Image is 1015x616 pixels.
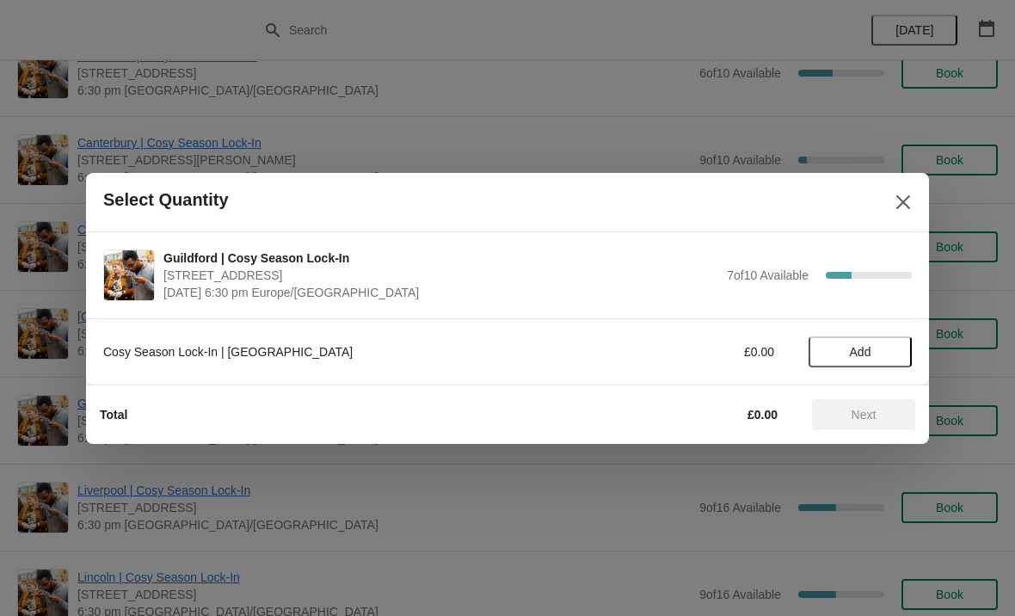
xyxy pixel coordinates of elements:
[103,190,229,210] h2: Select Quantity
[163,249,718,267] span: Guildford | Cosy Season Lock-In
[163,284,718,301] span: [DATE] 6:30 pm Europe/[GEOGRAPHIC_DATA]
[615,343,774,360] div: £0.00
[103,343,581,360] div: Cosy Season Lock-In | [GEOGRAPHIC_DATA]
[747,408,778,422] strong: £0.00
[850,345,871,359] span: Add
[163,267,718,284] span: [STREET_ADDRESS]
[104,250,154,300] img: Guildford | Cosy Season Lock-In | 5 Market Street, Guildford, GU1 4LB | September 11 | 6:30 pm Eu...
[727,268,809,282] span: 7 of 10 Available
[809,336,912,367] button: Add
[888,187,919,218] button: Close
[100,408,127,422] strong: Total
